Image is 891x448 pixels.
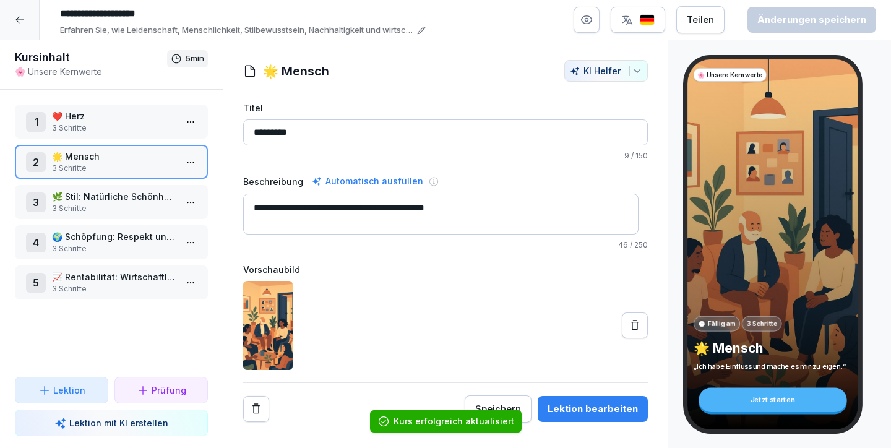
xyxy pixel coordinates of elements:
div: Teilen [687,13,714,27]
button: Lektion [15,377,108,403]
button: Lektion mit KI erstellen [15,410,208,436]
div: 5📈 Rentabilität: Wirtschaftliche Gesundheit sichern3 Schritte [15,265,208,299]
p: ❤️ Herz [52,110,176,123]
div: 4🌍 Schöpfung: Respekt und Verantwortung im Handeln3 Schritte [15,225,208,259]
p: 🌍 Schöpfung: Respekt und Verantwortung im Handeln [52,230,176,243]
h1: Kursinhalt [15,50,167,65]
img: zmbfjsen9u6cocm5i0nh75xv.png [243,281,293,370]
p: Fällig am [708,319,735,329]
div: 1 [26,112,46,132]
div: 4 [26,233,46,252]
p: 📈 Rentabilität: Wirtschaftliche Gesundheit sichern [52,270,176,283]
div: 2 [26,152,46,172]
label: Titel [243,101,648,114]
img: de.svg [640,14,655,26]
span: 46 [618,240,628,249]
p: 5 min [186,53,204,65]
p: 3 Schritte [52,283,176,295]
span: 9 [624,151,629,160]
p: 🌿 Stil: Natürliche Schönheit und Authentizität im Detail [52,190,176,203]
h1: 🌟 Mensch [263,62,329,80]
p: Erfahren Sie, wie Leidenschaft, Menschlichkeit, Stilbewusstsein, Nachhaltigkeit und wirtschaftlic... [60,24,413,37]
button: KI Helfer [564,60,648,82]
label: Vorschaubild [243,263,648,276]
p: 🌸 Unsere Kernwerte [15,65,167,78]
p: 🌟 Mensch [52,150,176,163]
p: / 150 [243,150,648,162]
label: Beschreibung [243,175,303,188]
div: 5 [26,273,46,293]
p: / 250 [243,239,648,251]
p: Lektion [53,384,85,397]
button: Lektion bearbeiten [538,396,648,422]
p: 🌸 Unsere Kernwerte [697,71,762,80]
button: Teilen [676,6,725,33]
p: 🌟 Mensch [694,340,852,356]
button: Remove [243,396,269,422]
button: Änderungen speichern [747,7,876,33]
p: Prüfung [152,384,186,397]
p: Lektion mit KI erstellen [69,416,168,429]
div: 3🌿 Stil: Natürliche Schönheit und Authentizität im Detail3 Schritte [15,185,208,219]
div: 1❤️ Herz3 Schritte [15,105,208,139]
p: 3 Schritte [52,123,176,134]
div: Jetzt starten [699,388,846,412]
div: Automatisch ausfüllen [309,174,426,189]
p: 3 Schritte [746,319,777,329]
p: 3 Schritte [52,243,176,254]
p: 3 Schritte [52,203,176,214]
button: Prüfung [114,377,208,403]
p: „Ich habe Einfluss und mache es mir zu eigen.“ [694,361,852,371]
div: Kurs erfolgreich aktualisiert [394,415,514,428]
div: 3 [26,192,46,212]
div: Änderungen speichern [757,13,866,27]
div: KI Helfer [570,66,642,76]
div: Lektion bearbeiten [548,402,638,416]
div: 2🌟 Mensch3 Schritte [15,145,208,179]
p: 3 Schritte [52,163,176,174]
